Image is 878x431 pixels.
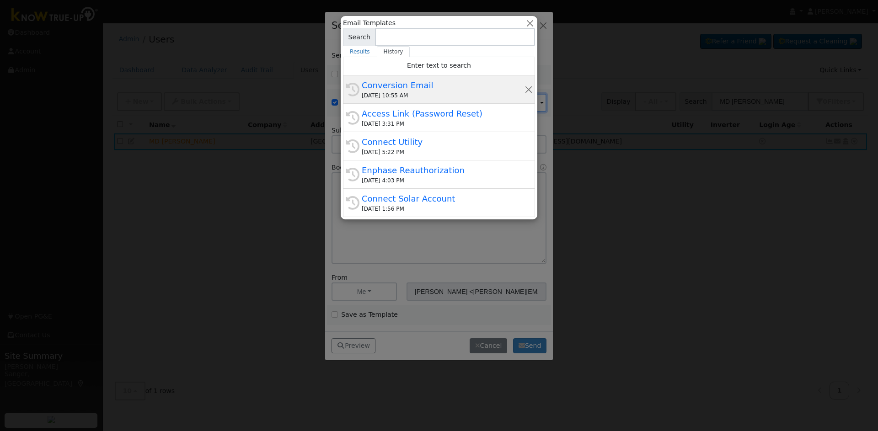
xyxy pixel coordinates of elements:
a: History [377,46,410,57]
div: [DATE] 3:31 PM [362,120,525,128]
i: History [346,139,359,153]
div: [DATE] 5:22 PM [362,148,525,156]
div: [DATE] 10:55 AM [362,91,525,100]
i: History [346,168,359,181]
span: Enter text to search [407,62,471,69]
div: [DATE] 4:03 PM [362,176,525,185]
div: Enphase Reauthorization [362,164,525,176]
i: History [346,83,359,96]
button: Remove this history [525,85,533,94]
i: History [346,196,359,210]
a: Results [343,46,377,57]
div: [DATE] 1:56 PM [362,205,525,213]
span: Search [343,28,375,46]
span: Email Templates [343,18,396,28]
div: Connect Utility [362,136,525,148]
div: Connect Solar Account [362,192,525,205]
i: History [346,111,359,125]
div: Access Link (Password Reset) [362,107,525,120]
div: Conversion Email [362,79,525,91]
